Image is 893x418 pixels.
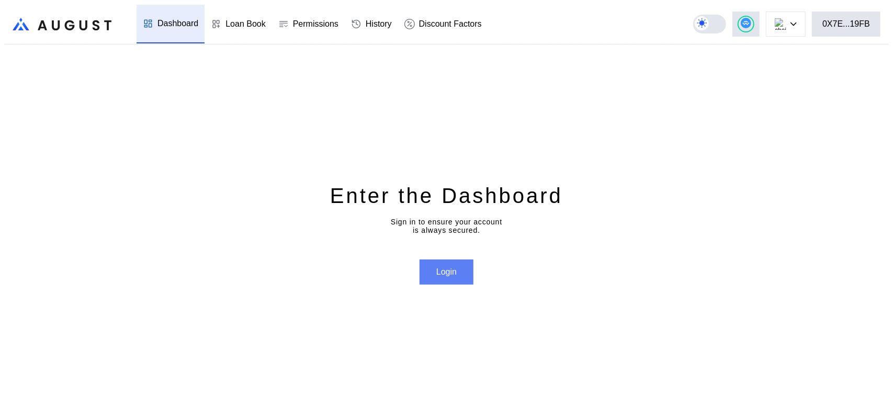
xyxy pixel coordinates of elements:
[419,19,482,29] div: Discount Factors
[775,18,786,30] img: chain logo
[420,259,473,285] button: Login
[812,12,880,37] button: 0X7E...19FB
[293,19,338,29] div: Permissions
[137,5,205,43] a: Dashboard
[398,5,488,43] a: Discount Factors
[157,19,198,28] div: Dashboard
[225,19,266,29] div: Loan Book
[345,5,398,43] a: History
[822,19,870,29] div: 0X7E...19FB
[272,5,345,43] a: Permissions
[205,5,272,43] a: Loan Book
[330,182,563,209] div: Enter the Dashboard
[766,12,806,37] button: chain logo
[391,218,502,234] div: Sign in to ensure your account is always secured.
[366,19,392,29] div: History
